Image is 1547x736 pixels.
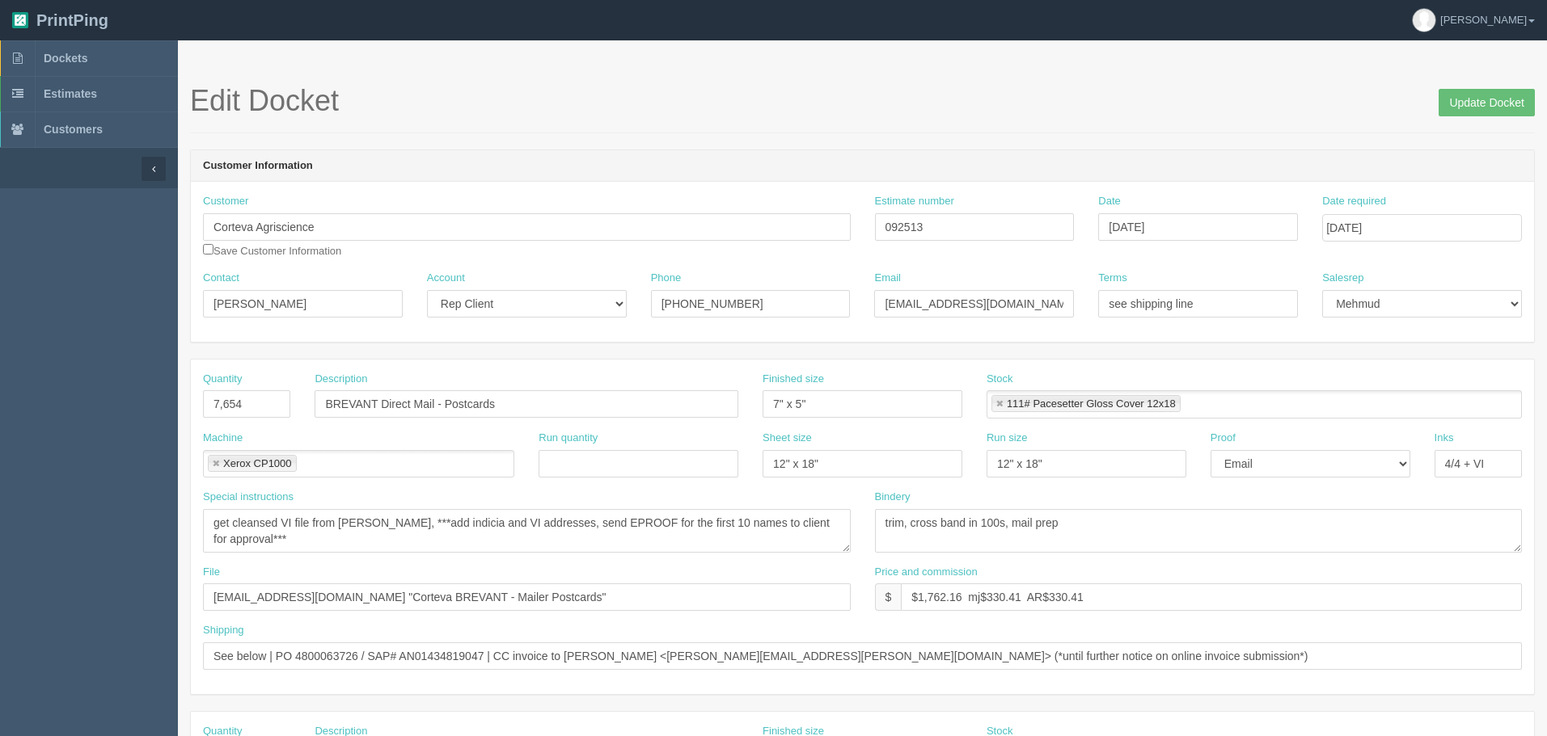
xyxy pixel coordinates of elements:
[1098,194,1120,209] label: Date
[874,271,901,286] label: Email
[203,194,851,259] div: Save Customer Information
[1007,398,1176,409] div: 111# Pacesetter Gloss Cover 12x18
[315,372,367,387] label: Description
[223,458,292,469] div: Xerox CP1000
[203,271,239,286] label: Contact
[875,509,1523,553] textarea: trim, cross band in 100s, mail prep
[1322,271,1363,286] label: Salesrep
[203,565,220,580] label: File
[1439,89,1535,116] input: Update Docket
[203,509,851,553] textarea: get cleansed VI file from [PERSON_NAME], ***add indicia and VI addresses, send EPROOF for the fir...
[12,12,28,28] img: logo-3e63b451c926e2ac314895c53de4908e5d424f24456219fb08d385ab2e579770.png
[1413,9,1435,32] img: avatar_default-7531ab5dedf162e01f1e0bb0964e6a185e93c5c22dfe317fb01d7f8cd2b1632c.jpg
[539,431,598,446] label: Run quantity
[1435,431,1454,446] label: Inks
[1098,271,1126,286] label: Terms
[203,431,243,446] label: Machine
[191,150,1534,183] header: Customer Information
[190,85,1535,117] h1: Edit Docket
[203,194,248,209] label: Customer
[875,490,911,505] label: Bindery
[875,583,902,611] div: $
[763,431,812,446] label: Sheet size
[875,194,954,209] label: Estimate number
[1211,431,1236,446] label: Proof
[987,431,1028,446] label: Run size
[203,490,294,505] label: Special instructions
[203,372,242,387] label: Quantity
[427,271,465,286] label: Account
[987,372,1013,387] label: Stock
[1322,194,1386,209] label: Date required
[203,213,851,241] input: Enter customer name
[44,123,103,136] span: Customers
[763,372,824,387] label: Finished size
[203,623,244,638] label: Shipping
[44,52,87,65] span: Dockets
[651,271,682,286] label: Phone
[44,87,97,100] span: Estimates
[875,565,978,580] label: Price and commission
